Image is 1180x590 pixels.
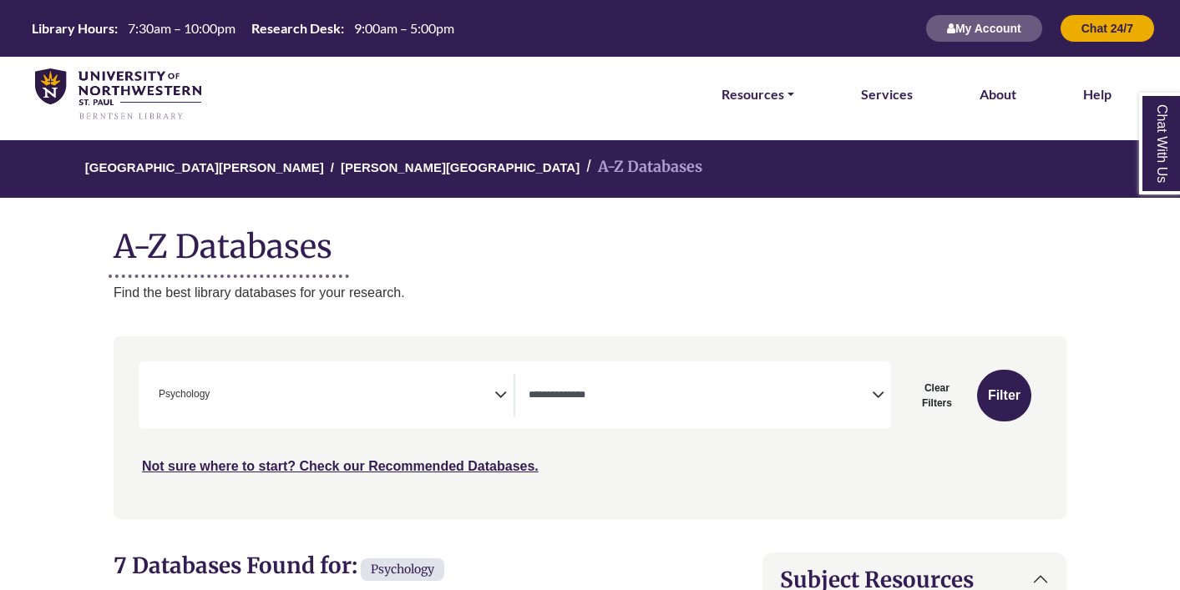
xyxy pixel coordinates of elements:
th: Library Hours: [25,19,119,37]
a: Help [1083,83,1112,105]
nav: Search filters [114,336,1066,518]
a: Hours Today [25,19,461,38]
img: library_home [35,68,201,121]
table: Hours Today [25,19,461,35]
a: [GEOGRAPHIC_DATA][PERSON_NAME] [85,158,324,174]
span: Psychology [361,558,444,581]
a: About [980,83,1016,105]
a: Chat 24/7 [1060,21,1155,35]
a: [PERSON_NAME][GEOGRAPHIC_DATA] [341,158,580,174]
button: Chat 24/7 [1060,14,1155,43]
a: Services [861,83,913,105]
button: My Account [925,14,1043,43]
a: Not sure where to start? Check our Recommended Databases. [142,459,539,473]
button: Clear Filters [901,370,973,421]
a: My Account [925,21,1043,35]
textarea: Search [213,390,220,403]
span: 7:30am – 10:00pm [128,20,235,36]
span: 7 Databases Found for: [114,552,357,579]
span: 9:00am – 5:00pm [354,20,454,36]
th: Research Desk: [245,19,345,37]
textarea: Search [529,390,871,403]
span: Psychology [159,386,210,402]
p: Find the best library databases for your research. [114,282,1066,304]
h1: A-Z Databases [114,214,1066,265]
a: Resources [722,83,794,105]
li: A-Z Databases [580,155,702,179]
nav: breadcrumb [114,140,1066,198]
button: Submit for Search Results [977,370,1031,421]
li: Psychology [152,386,210,402]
